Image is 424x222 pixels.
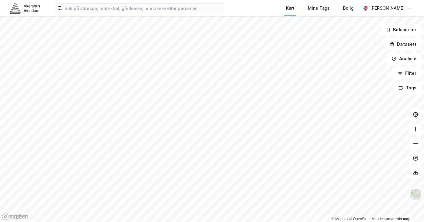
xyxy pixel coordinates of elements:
[381,24,422,36] button: Bokmerker
[394,193,424,222] div: Kontrollprogram for chat
[385,38,422,50] button: Datasett
[2,213,29,220] a: Mapbox homepage
[392,67,422,79] button: Filter
[308,5,330,12] div: Mine Tags
[62,4,224,13] input: Søk på adresse, matrikkel, gårdeiere, leietakere eller personer
[331,217,348,221] a: Mapbox
[10,3,40,13] img: akershus-eiendom-logo.9091f326c980b4bce74ccdd9f866810c.svg
[370,5,405,12] div: [PERSON_NAME]
[343,5,354,12] div: Bolig
[286,5,294,12] div: Kart
[394,193,424,222] iframe: Chat Widget
[349,217,379,221] a: OpenStreetMap
[410,189,421,200] img: Z
[393,82,422,94] button: Tags
[380,217,410,221] a: Improve this map
[386,53,422,65] button: Analyse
